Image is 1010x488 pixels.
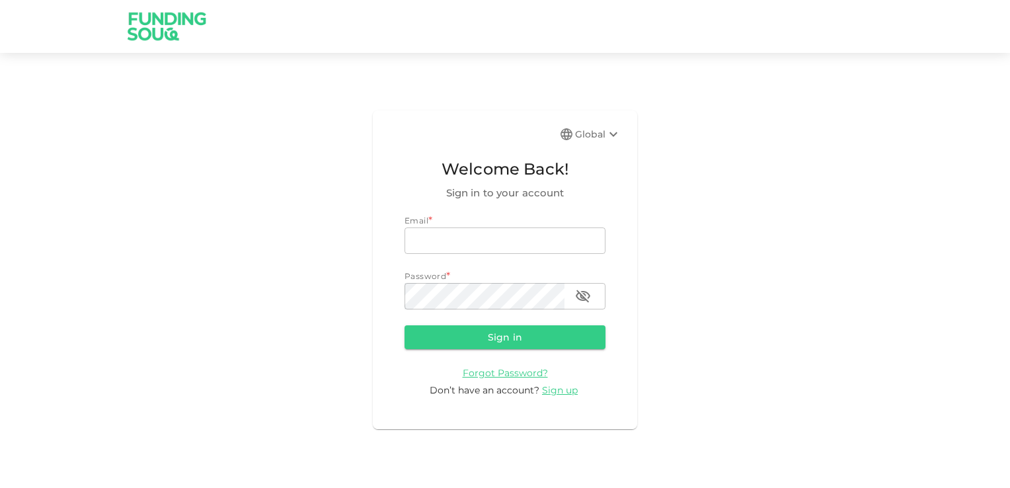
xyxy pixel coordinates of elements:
[575,126,621,142] div: Global
[405,185,605,201] span: Sign in to your account
[405,283,564,309] input: password
[405,271,446,281] span: Password
[463,367,548,379] span: Forgot Password?
[405,227,605,254] input: email
[463,366,548,379] a: Forgot Password?
[405,325,605,349] button: Sign in
[430,384,539,396] span: Don’t have an account?
[542,384,578,396] span: Sign up
[405,157,605,182] span: Welcome Back!
[405,216,428,225] span: Email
